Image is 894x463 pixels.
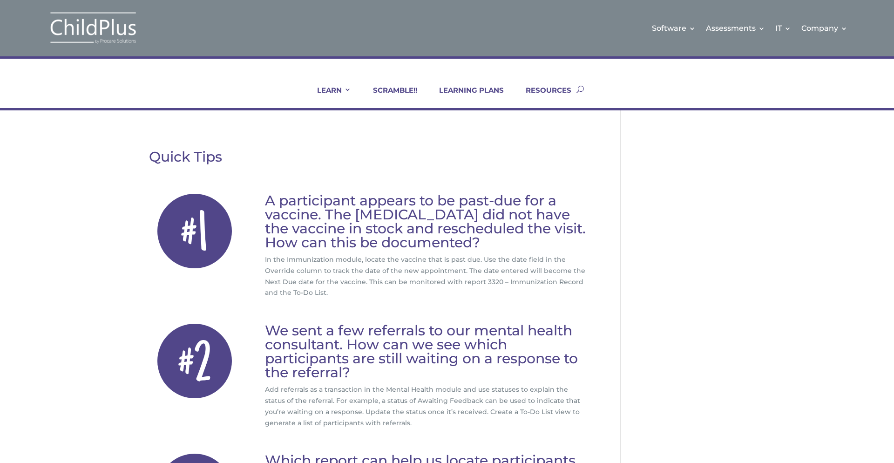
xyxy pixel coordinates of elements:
h1: A participant appears to be past-due for a vaccine. The [MEDICAL_DATA] did not have the vaccine i... [265,194,588,254]
p: Add referrals as a transaction in the Mental Health module and use statuses to explain the status... [265,384,588,429]
a: IT [775,9,791,47]
a: LEARNING PLANS [427,86,504,108]
a: Assessments [706,9,765,47]
h1: Quick Tips [149,150,588,169]
a: Company [801,9,847,47]
a: Software [652,9,696,47]
a: LEARN [305,86,351,108]
a: SCRAMBLE!! [361,86,417,108]
div: #2 [157,324,232,398]
p: In the Immunization module, locate the vaccine that is past due. Use the date field in the Overri... [265,254,588,299]
a: RESOURCES [514,86,571,108]
div: #1 [157,194,232,268]
h1: We sent a few referrals to our mental health consultant. How can we see which participants are st... [265,324,588,384]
